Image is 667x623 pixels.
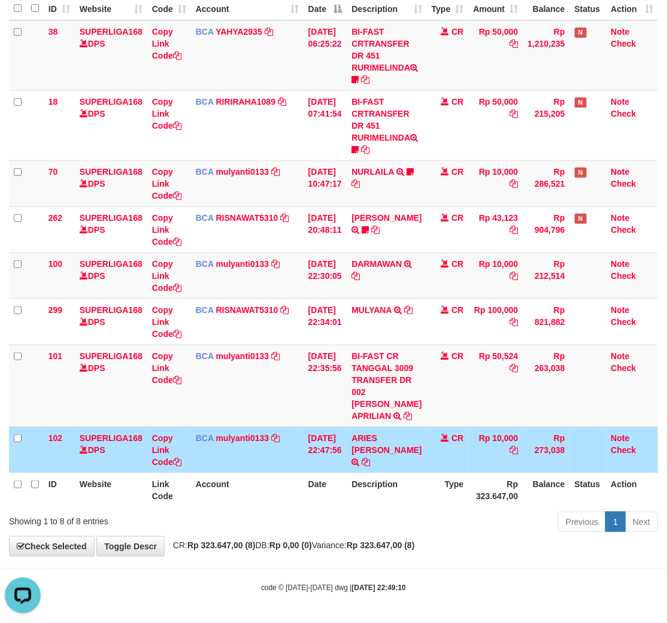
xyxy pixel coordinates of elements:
span: CR [451,167,463,177]
a: Copy mulyanti0133 to clipboard [271,351,280,361]
span: 18 [48,97,58,107]
span: 70 [48,167,58,177]
span: 100 [48,259,62,269]
a: Copy Link Code [152,27,181,60]
td: Rp 43,123 [468,206,523,253]
span: CR [451,213,463,223]
td: Rp 100,000 [468,299,523,345]
a: YAHYA2935 [216,27,262,37]
td: [DATE] 06:25:22 [304,20,347,91]
span: 38 [48,27,58,37]
a: Copy RISNAWAT5310 to clipboard [280,305,289,315]
span: 262 [48,213,62,223]
td: BI-FAST CRTRANSFER DR 451 RURIMELINDA [347,20,426,91]
a: Copy Link Code [152,259,181,293]
a: [PERSON_NAME] [351,213,422,223]
a: Copy DARMAWAN to clipboard [351,271,360,281]
a: Check [611,39,636,48]
td: DPS [75,20,147,91]
span: Has Note [575,28,587,38]
a: SUPERLIGA168 [80,97,143,107]
a: Copy RISNAWAT5310 to clipboard [280,213,289,223]
a: Note [611,97,630,107]
td: [DATE] 22:35:56 [304,345,347,427]
a: Check [611,271,636,281]
td: DPS [75,160,147,206]
a: SUPERLIGA168 [80,27,143,37]
th: ID [44,473,75,507]
span: CR: DB: Variance: [167,540,415,550]
strong: [DATE] 22:49:10 [352,584,406,592]
a: Copy Rp 10,000 to clipboard [510,179,518,189]
td: Rp 821,882 [523,299,569,345]
td: Rp 273,038 [523,427,569,473]
span: Has Note [575,168,587,178]
a: Copy Rp 50,524 to clipboard [510,363,518,373]
a: SUPERLIGA168 [80,259,143,269]
span: CR [451,351,463,361]
span: CR [451,97,463,107]
a: Copy Link Code [152,305,181,339]
a: Copy Link Code [152,433,181,467]
a: RISNAWAT5310 [216,305,278,315]
span: 102 [48,433,62,443]
span: BCA [196,433,214,443]
td: Rp 212,514 [523,253,569,299]
span: CR [451,259,463,269]
td: Rp 286,521 [523,160,569,206]
span: 299 [48,305,62,315]
td: Rp 263,038 [523,345,569,427]
a: Copy YOSI EFENDI to clipboard [371,225,380,235]
small: code © [DATE]-[DATE] dwg | [261,584,406,592]
th: Website [75,473,147,507]
a: Check [611,317,636,327]
td: [DATE] 22:34:01 [304,299,347,345]
a: Copy Rp 50,000 to clipboard [510,109,518,118]
a: Copy Rp 100,000 to clipboard [510,317,518,327]
td: Rp 10,000 [468,253,523,299]
a: Check [611,445,636,455]
a: Note [611,305,630,315]
th: Account [191,473,304,507]
a: Check Selected [9,536,95,557]
a: Copy Rp 50,000 to clipboard [510,39,518,48]
a: Copy NURLAILA to clipboard [351,179,360,189]
a: MULYANA [351,305,392,315]
a: Copy Rp 43,123 to clipboard [510,225,518,235]
td: [DATE] 07:41:54 [304,90,347,160]
a: Copy BI-FAST CRTRANSFER DR 451 RURIMELINDA to clipboard [361,145,369,154]
a: Copy mulyanti0133 to clipboard [271,259,280,269]
strong: Rp 323.647,00 (8) [347,540,415,550]
td: [DATE] 20:48:11 [304,206,347,253]
th: Balance [523,473,569,507]
div: Showing 1 to 8 of 8 entries [9,510,269,527]
td: Rp 10,000 [468,427,523,473]
th: Link Code [147,473,191,507]
td: DPS [75,427,147,473]
a: Copy Rp 10,000 to clipboard [510,271,518,281]
td: DPS [75,253,147,299]
a: Copy Link Code [152,351,181,385]
td: [DATE] 22:47:56 [304,427,347,473]
span: CR [451,27,463,37]
a: SUPERLIGA168 [80,351,143,361]
td: DPS [75,206,147,253]
a: SUPERLIGA168 [80,305,143,315]
td: Rp 215,205 [523,90,569,160]
a: Note [611,27,630,37]
a: mulyanti0133 [216,351,269,361]
span: BCA [196,27,214,37]
a: Previous [558,512,606,532]
a: DARMAWAN [351,259,402,269]
a: Check [611,109,636,118]
a: Copy Link Code [152,167,181,200]
span: Has Note [575,98,587,108]
a: Note [611,351,630,361]
span: BCA [196,259,214,269]
a: BI-FAST CR TANGGAL 3009 TRANSFER DR 002 [PERSON_NAME] APRILIAN [351,351,422,421]
a: Note [611,433,630,443]
a: Note [611,259,630,269]
a: Toggle Descr [96,536,165,557]
a: 1 [605,512,626,532]
a: Copy mulyanti0133 to clipboard [271,167,280,177]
